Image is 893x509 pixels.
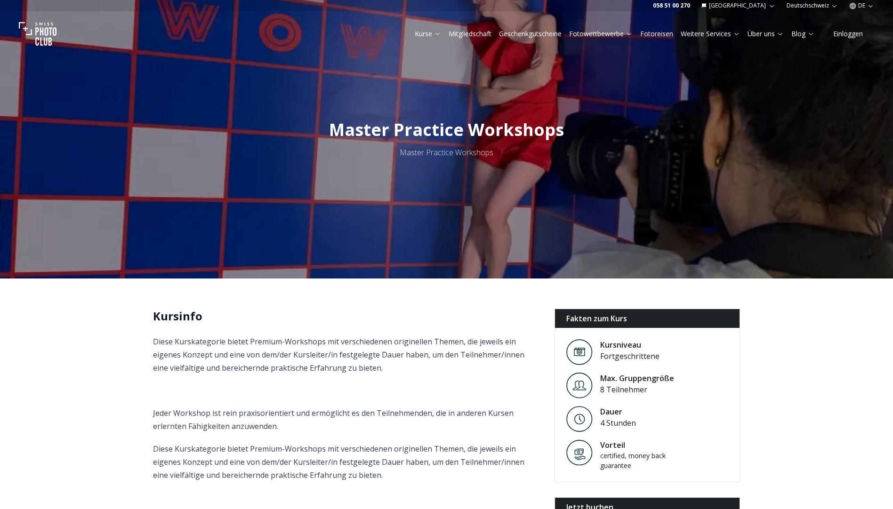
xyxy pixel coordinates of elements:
[566,406,593,432] img: Level
[640,29,673,39] a: Fotoreisen
[565,27,636,40] button: Fotowettbewerbe
[566,373,593,398] img: Level
[681,29,740,39] a: Weitere Services
[636,27,677,40] button: Fotoreisen
[600,384,674,395] div: 8 Teilnehmer
[748,29,784,39] a: Über uns
[566,339,593,365] img: Level
[791,29,814,39] a: Blog
[600,439,680,451] div: Vorteil
[555,309,740,328] div: Fakten zum Kurs
[653,2,690,9] a: 058 51 00 270
[600,417,636,429] div: 4 Stunden
[744,27,788,40] button: Über uns
[449,29,491,39] a: Mitgliedschaft
[445,27,495,40] button: Mitgliedschaft
[788,27,818,40] button: Blog
[19,15,56,53] img: Swiss photo club
[566,439,593,466] img: Vorteil
[415,29,441,39] a: Kurse
[499,29,562,39] a: Geschenkgutscheine
[411,27,445,40] button: Kurse
[569,29,633,39] a: Fotowettbewerbe
[153,335,539,374] p: Diese Kurskategorie bietet Premium-Workshops mit verschiedenen originellen Themen, die jeweils ei...
[600,451,680,470] div: certified, money back guarantee
[495,27,565,40] button: Geschenkgutscheine
[153,406,539,433] p: Jeder Workshop ist rein praxisorientiert und ermöglicht es den Teilnehmenden, die in anderen Kurs...
[400,147,493,158] span: Master Practice Workshops
[600,339,660,350] div: Kursniveau
[153,442,539,482] p: Diese Kurskategorie bietet Premium-Workshops mit verschiedenen originellen Themen, die jeweils ei...
[600,406,636,417] div: Dauer
[600,350,660,362] div: Fortgeschrittene
[822,27,874,40] button: Einloggen
[677,27,744,40] button: Weitere Services
[329,118,564,141] span: Master Practice Workshops
[153,309,539,324] h2: Kursinfo
[600,373,674,384] div: Max. Gruppengröße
